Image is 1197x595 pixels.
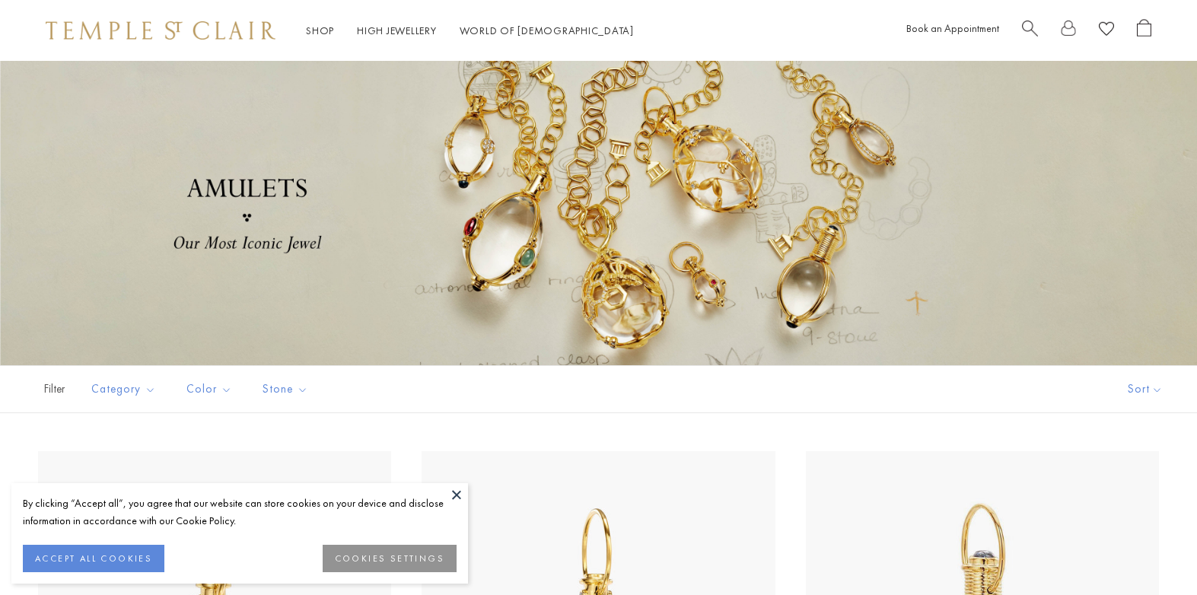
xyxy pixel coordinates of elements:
a: View Wishlist [1099,19,1114,43]
img: Temple St. Clair [46,21,275,40]
button: Color [175,372,244,406]
button: Stone [251,372,320,406]
a: ShopShop [306,24,334,37]
span: Category [84,380,167,399]
a: High JewelleryHigh Jewellery [357,24,437,37]
a: Book an Appointment [906,21,999,35]
span: Color [179,380,244,399]
div: By clicking “Accept all”, you agree that our website can store cookies on your device and disclos... [23,495,457,530]
nav: Main navigation [306,21,634,40]
button: Category [80,372,167,406]
span: Stone [255,380,320,399]
button: Show sort by [1094,366,1197,412]
button: ACCEPT ALL COOKIES [23,545,164,572]
a: World of [DEMOGRAPHIC_DATA]World of [DEMOGRAPHIC_DATA] [460,24,634,37]
a: Open Shopping Bag [1137,19,1151,43]
button: COOKIES SETTINGS [323,545,457,572]
a: Search [1022,19,1038,43]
